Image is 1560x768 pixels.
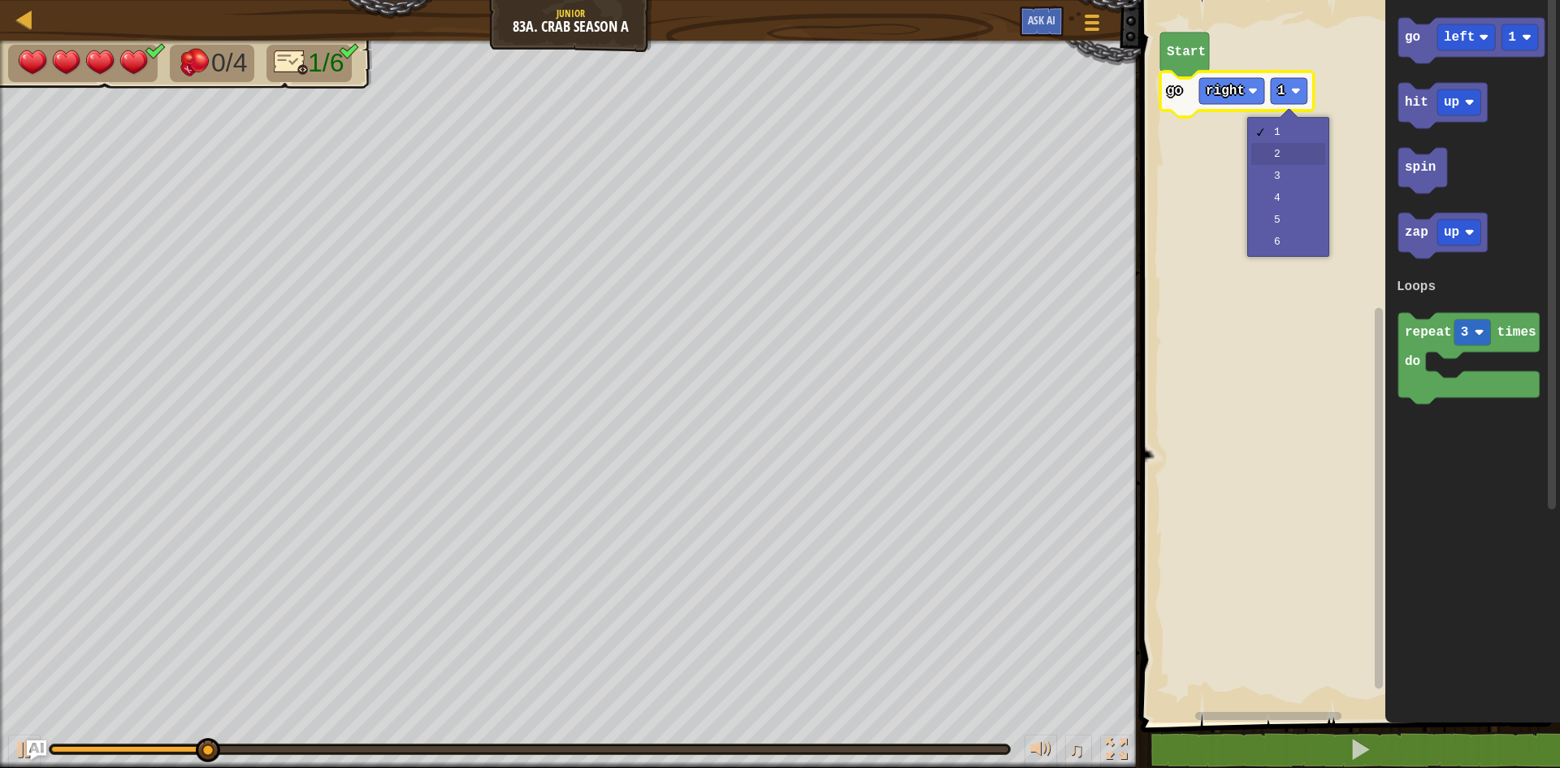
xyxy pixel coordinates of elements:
[1508,30,1516,45] text: 1
[1405,95,1428,110] text: hit
[27,740,46,760] button: Ask AI
[1397,280,1436,294] text: Loops
[1068,737,1085,761] span: ♫
[1405,30,1420,45] text: go
[1065,735,1093,768] button: ♫
[1405,325,1452,340] text: repeat
[308,48,344,77] span: 1/6
[1461,325,1469,340] text: 3
[1025,735,1057,768] button: Adjust volume
[1274,148,1313,160] div: 2
[1274,192,1313,204] div: 4
[211,48,247,77] span: 0/4
[1206,84,1245,98] text: right
[1167,84,1182,98] text: go
[1072,7,1112,45] button: Show game menu
[1100,735,1133,768] button: Toggle fullscreen
[1277,84,1285,98] text: 1
[266,45,351,82] li: Only 4 lines of code
[1274,126,1313,138] div: 1
[1274,214,1313,226] div: 5
[1405,160,1436,175] text: spin
[1444,30,1475,45] text: left
[1497,325,1536,340] text: times
[1167,45,1206,59] text: Start
[1020,7,1064,37] button: Ask AI
[1405,354,1420,369] text: do
[170,45,254,82] li: Defeat the enemies.
[1444,225,1459,240] text: up
[1028,12,1055,28] span: Ask AI
[1274,236,1313,248] div: 6
[1444,95,1459,110] text: up
[1274,170,1313,182] div: 3
[8,735,41,768] button: Ctrl + P: Play
[8,45,158,82] li: Your hero must survive.
[1405,225,1428,240] text: zap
